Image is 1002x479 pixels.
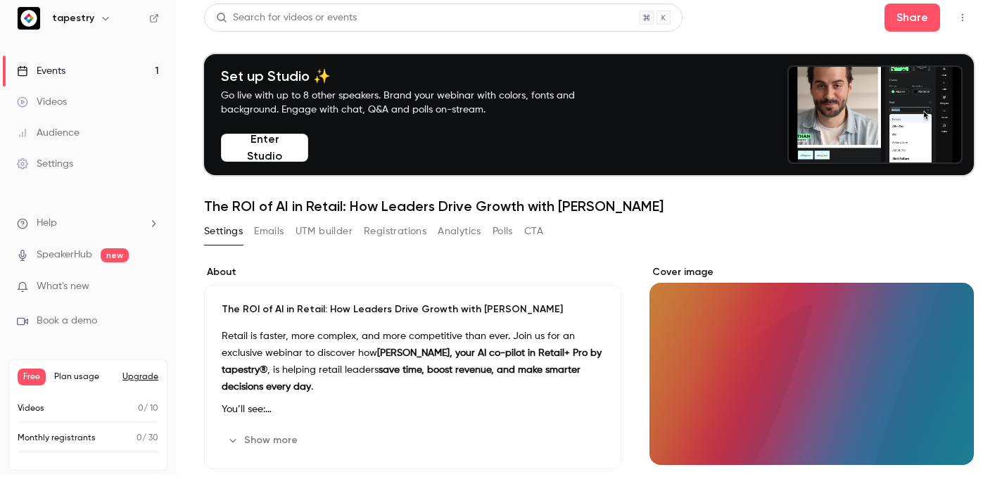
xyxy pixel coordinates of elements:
h4: Set up Studio ✨ [221,68,608,84]
div: Events [17,64,65,78]
span: What's new [37,279,89,294]
span: Plan usage [54,371,114,383]
span: 0 [137,434,142,442]
div: Videos [17,95,67,109]
section: Cover image [649,265,974,465]
button: Polls [493,220,513,243]
div: Search for videos or events [216,11,357,25]
a: SpeakerHub [37,248,92,262]
img: tapestry [18,7,40,30]
label: Cover image [649,265,974,279]
p: Go live with up to 8 other speakers. Brand your webinar with colors, fonts and background. Engage... [221,89,608,117]
button: Upgrade [122,371,158,383]
div: Audience [17,126,80,140]
h6: tapestry [52,11,94,25]
button: Emails [254,220,284,243]
span: Free [18,369,46,385]
li: help-dropdown-opener [17,216,159,231]
button: Registrations [364,220,426,243]
button: Settings [204,220,243,243]
button: Enter Studio [221,134,308,162]
p: / 10 [138,402,158,415]
button: Analytics [438,220,481,243]
span: new [101,248,129,262]
p: Monthly registrants [18,432,96,445]
button: Share [884,4,940,32]
button: UTM builder [296,220,353,243]
span: 0 [138,404,144,413]
span: Help [37,216,57,231]
button: CTA [524,220,543,243]
strong: save time, boost revenue, and make smarter decisions every day [222,365,581,392]
div: Settings [17,157,73,171]
p: You’ll see: [222,401,604,418]
button: Show more [222,429,306,452]
p: Retail is faster, more complex, and more competitive than ever. Join us for an exclusive webinar ... [222,328,604,395]
p: / 30 [137,432,158,445]
strong: [PERSON_NAME], your AI co-pilot in Retail+ Pro by tapestry® [222,348,602,375]
span: Book a demo [37,314,97,328]
label: About [204,265,621,279]
iframe: Noticeable Trigger [142,281,159,293]
p: Videos [18,402,44,415]
p: The ROI of AI in Retail: How Leaders Drive Growth with [PERSON_NAME] [222,302,604,317]
h1: The ROI of AI in Retail: How Leaders Drive Growth with [PERSON_NAME] [204,198,974,215]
